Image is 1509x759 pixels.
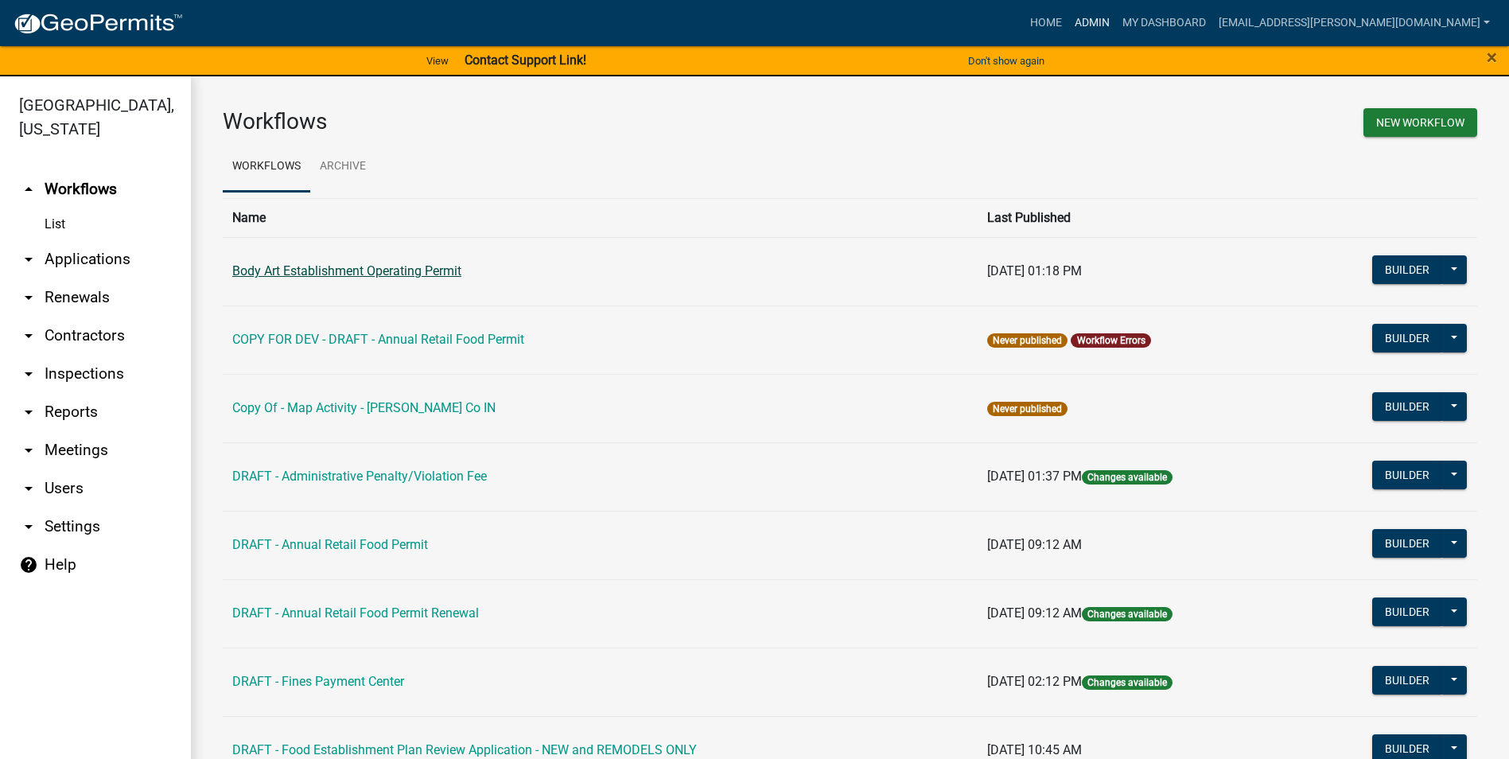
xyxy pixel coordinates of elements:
[1372,255,1442,284] button: Builder
[19,250,38,269] i: arrow_drop_down
[987,537,1082,552] span: [DATE] 09:12 AM
[1487,46,1497,68] span: ×
[1082,607,1173,621] span: Changes available
[19,441,38,460] i: arrow_drop_down
[19,479,38,498] i: arrow_drop_down
[420,48,455,74] a: View
[987,333,1068,348] span: Never published
[1024,8,1068,38] a: Home
[19,403,38,422] i: arrow_drop_down
[310,142,375,193] a: Archive
[19,364,38,383] i: arrow_drop_down
[223,108,838,135] h3: Workflows
[1372,597,1442,626] button: Builder
[223,198,978,237] th: Name
[19,180,38,199] i: arrow_drop_up
[1068,8,1116,38] a: Admin
[1372,666,1442,695] button: Builder
[232,742,697,757] a: DRAFT - Food Establishment Plan Review Application - NEW and REMODELS ONLY
[232,537,428,552] a: DRAFT - Annual Retail Food Permit
[1363,108,1477,137] button: New Workflow
[987,263,1082,278] span: [DATE] 01:18 PM
[232,263,461,278] a: Body Art Establishment Operating Permit
[987,605,1082,621] span: [DATE] 09:12 AM
[19,288,38,307] i: arrow_drop_down
[19,517,38,536] i: arrow_drop_down
[1082,470,1173,485] span: Changes available
[1212,8,1496,38] a: [EMAIL_ADDRESS][PERSON_NAME][DOMAIN_NAME]
[1116,8,1212,38] a: My Dashboard
[19,555,38,574] i: help
[1372,392,1442,421] button: Builder
[232,332,524,347] a: COPY FOR DEV - DRAFT - Annual Retail Food Permit
[232,400,496,415] a: Copy Of - Map Activity - [PERSON_NAME] Co IN
[987,402,1068,416] span: Never published
[987,469,1082,484] span: [DATE] 01:37 PM
[987,742,1082,757] span: [DATE] 10:45 AM
[232,674,404,689] a: DRAFT - Fines Payment Center
[232,605,479,621] a: DRAFT - Annual Retail Food Permit Renewal
[232,469,487,484] a: DRAFT - Administrative Penalty/Violation Fee
[962,48,1051,74] button: Don't show again
[465,53,586,68] strong: Contact Support Link!
[19,326,38,345] i: arrow_drop_down
[223,142,310,193] a: Workflows
[987,674,1082,689] span: [DATE] 02:12 PM
[1077,335,1145,346] a: Workflow Errors
[1372,324,1442,352] button: Builder
[1487,48,1497,67] button: Close
[1372,461,1442,489] button: Builder
[978,198,1297,237] th: Last Published
[1372,529,1442,558] button: Builder
[1082,675,1173,690] span: Changes available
